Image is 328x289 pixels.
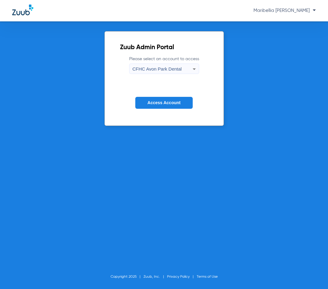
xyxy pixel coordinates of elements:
[12,5,33,15] img: Zuub Logo
[297,260,328,289] iframe: Chat Widget
[253,8,316,13] span: Maribellia [PERSON_NAME]
[167,275,190,279] a: Privacy Policy
[148,100,180,105] span: Access Account
[197,275,218,279] a: Terms of Use
[133,66,182,71] span: CFHC Avon Park Dental
[120,45,208,51] h2: Zuub Admin Portal
[129,56,199,74] label: Please select an account to access
[111,274,144,280] li: Copyright 2025
[135,97,193,109] button: Access Account
[144,274,167,280] li: Zuub, Inc.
